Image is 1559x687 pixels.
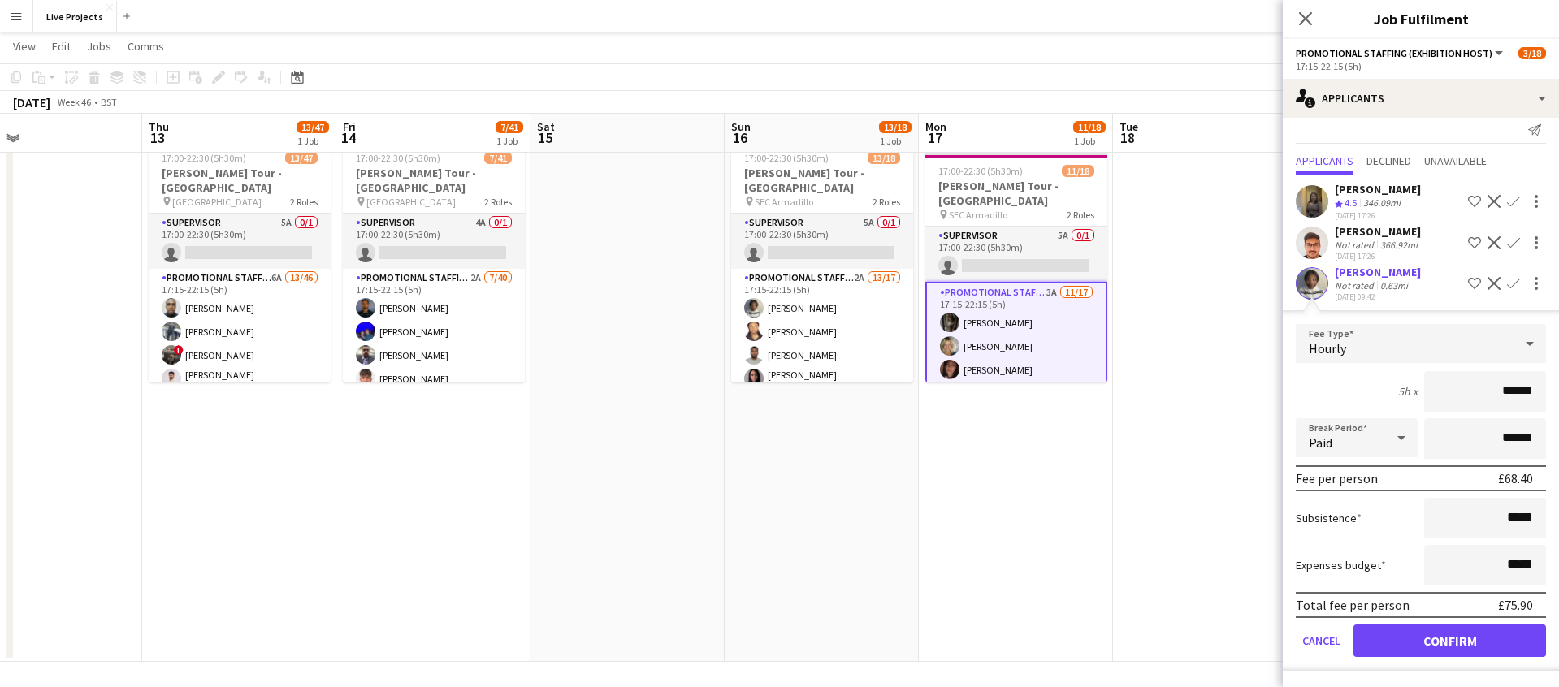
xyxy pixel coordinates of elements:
[290,196,318,208] span: 2 Roles
[484,196,512,208] span: 2 Roles
[925,227,1107,282] app-card-role: Supervisor5A0/117:00-22:30 (5h30m)
[52,39,71,54] span: Edit
[879,121,912,133] span: 13/18
[80,36,118,57] a: Jobs
[1366,155,1411,166] span: Declined
[731,214,913,269] app-card-role: Supervisor5A0/117:00-22:30 (5h30m)
[755,196,813,208] span: SEC Armadillo
[744,152,829,164] span: 17:00-22:30 (5h30m)
[340,128,356,147] span: 14
[1498,470,1533,486] div: £68.40
[729,128,751,147] span: 16
[101,96,117,108] div: BST
[925,142,1107,382] app-job-card: Updated17:00-22:30 (5h30m)11/18[PERSON_NAME] Tour - [GEOGRAPHIC_DATA] SEC Armadillo2 RolesSupervi...
[1296,624,1347,657] button: Cancel
[923,128,946,147] span: 17
[128,39,164,54] span: Comms
[1283,8,1559,29] h3: Job Fulfilment
[868,152,900,164] span: 13/18
[1345,197,1357,209] span: 4.5
[343,142,525,382] app-job-card: 17:00-22:30 (5h30m)7/41[PERSON_NAME] Tour - [GEOGRAPHIC_DATA] [GEOGRAPHIC_DATA]2 RolesSupervisor4...
[873,196,900,208] span: 2 Roles
[174,345,184,355] span: !
[949,209,1007,221] span: SEC Armadillo
[1283,79,1559,118] div: Applicants
[13,94,50,110] div: [DATE]
[1119,119,1138,134] span: Tue
[1353,624,1546,657] button: Confirm
[1518,47,1546,59] span: 3/18
[1067,209,1094,221] span: 2 Roles
[1335,292,1421,302] div: [DATE] 09:42
[1398,384,1418,399] div: 5h x
[172,196,262,208] span: [GEOGRAPHIC_DATA]
[880,135,911,147] div: 1 Job
[343,119,356,134] span: Fri
[343,166,525,195] h3: [PERSON_NAME] Tour - [GEOGRAPHIC_DATA]
[1377,279,1411,292] div: 0.63mi
[1335,251,1421,261] div: [DATE] 17:26
[1073,121,1106,133] span: 11/18
[1377,239,1421,251] div: 366.92mi
[149,214,331,269] app-card-role: Supervisor5A0/117:00-22:30 (5h30m)
[1296,47,1505,59] button: Promotional Staffing (Exhibition Host)
[1335,224,1421,239] div: [PERSON_NAME]
[1296,155,1353,166] span: Applicants
[537,119,555,134] span: Sat
[731,142,913,382] app-job-card: 17:00-22:30 (5h30m)13/18[PERSON_NAME] Tour - [GEOGRAPHIC_DATA] SEC Armadillo2 RolesSupervisor5A0/...
[484,152,512,164] span: 7/41
[496,121,523,133] span: 7/41
[1498,597,1533,613] div: £75.90
[149,142,331,382] app-job-card: 17:00-22:30 (5h30m)13/47[PERSON_NAME] Tour - [GEOGRAPHIC_DATA] [GEOGRAPHIC_DATA]2 RolesSupervisor...
[343,214,525,269] app-card-role: Supervisor4A0/117:00-22:30 (5h30m)
[925,179,1107,208] h3: [PERSON_NAME] Tour - [GEOGRAPHIC_DATA]
[1117,128,1138,147] span: 18
[1335,210,1421,221] div: [DATE] 17:26
[1360,197,1404,210] div: 346.09mi
[1424,155,1487,166] span: Unavailable
[162,152,246,164] span: 17:00-22:30 (5h30m)
[925,119,946,134] span: Mon
[1296,511,1362,525] label: Subsistence
[1309,340,1346,356] span: Hourly
[1335,279,1377,292] div: Not rated
[285,152,318,164] span: 13/47
[121,36,171,57] a: Comms
[1296,47,1492,59] span: Promotional Staffing (Exhibition Host)
[54,96,94,108] span: Week 46
[1296,60,1546,72] div: 17:15-22:15 (5h)
[731,119,751,134] span: Sun
[366,196,456,208] span: [GEOGRAPHIC_DATA]
[1296,470,1378,486] div: Fee per person
[1296,597,1410,613] div: Total fee per person
[1074,135,1105,147] div: 1 Job
[1296,558,1386,572] label: Expenses budget
[13,39,36,54] span: View
[149,166,331,195] h3: [PERSON_NAME] Tour - [GEOGRAPHIC_DATA]
[1335,182,1421,197] div: [PERSON_NAME]
[938,165,1023,177] span: 17:00-22:30 (5h30m)
[33,1,117,32] button: Live Projects
[1062,165,1094,177] span: 11/18
[297,135,328,147] div: 1 Job
[356,152,440,164] span: 17:00-22:30 (5h30m)
[1335,239,1377,251] div: Not rated
[1335,265,1421,279] div: [PERSON_NAME]
[1309,434,1332,451] span: Paid
[496,135,522,147] div: 1 Job
[731,166,913,195] h3: [PERSON_NAME] Tour - [GEOGRAPHIC_DATA]
[149,119,169,134] span: Thu
[6,36,42,57] a: View
[535,128,555,147] span: 15
[45,36,77,57] a: Edit
[87,39,111,54] span: Jobs
[146,128,169,147] span: 13
[297,121,329,133] span: 13/47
